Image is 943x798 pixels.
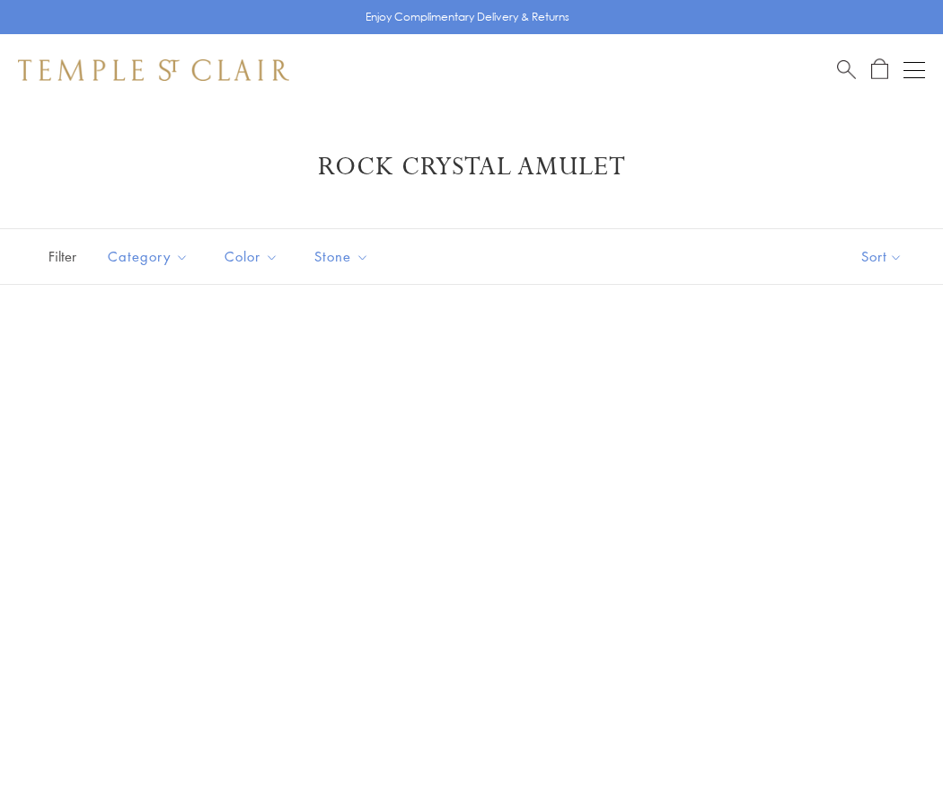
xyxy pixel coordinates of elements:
[871,58,888,81] a: Open Shopping Bag
[211,236,292,277] button: Color
[18,59,289,81] img: Temple St. Clair
[99,245,202,268] span: Category
[903,59,925,81] button: Open navigation
[821,229,943,284] button: Show sort by
[45,151,898,183] h1: Rock Crystal Amulet
[305,245,383,268] span: Stone
[94,236,202,277] button: Category
[837,58,856,81] a: Search
[301,236,383,277] button: Stone
[216,245,292,268] span: Color
[366,8,569,26] p: Enjoy Complimentary Delivery & Returns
